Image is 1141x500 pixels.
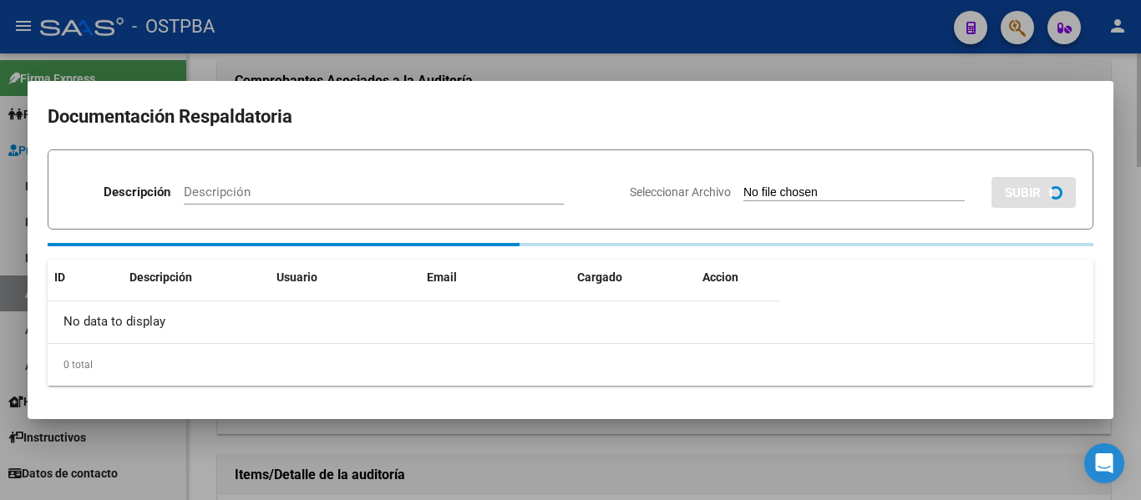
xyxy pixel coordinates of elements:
span: ID [54,270,65,284]
span: Seleccionar Archivo [630,185,731,199]
datatable-header-cell: Cargado [570,260,696,295]
div: No data to display [48,301,779,343]
datatable-header-cell: ID [48,260,123,295]
span: Descripción [129,270,192,284]
div: Open Intercom Messenger [1084,443,1124,483]
div: 0 total [48,344,1093,386]
datatable-header-cell: Usuario [270,260,420,295]
datatable-header-cell: Email [420,260,570,295]
datatable-header-cell: Accion [696,260,779,295]
span: Usuario [276,270,317,284]
button: SUBIR [991,177,1076,208]
p: Descripción [104,183,170,202]
span: Accion [702,270,738,284]
datatable-header-cell: Descripción [123,260,270,295]
h2: Documentación Respaldatoria [48,101,1093,133]
span: SUBIR [1005,185,1041,200]
span: Cargado [577,270,622,284]
span: Email [427,270,457,284]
